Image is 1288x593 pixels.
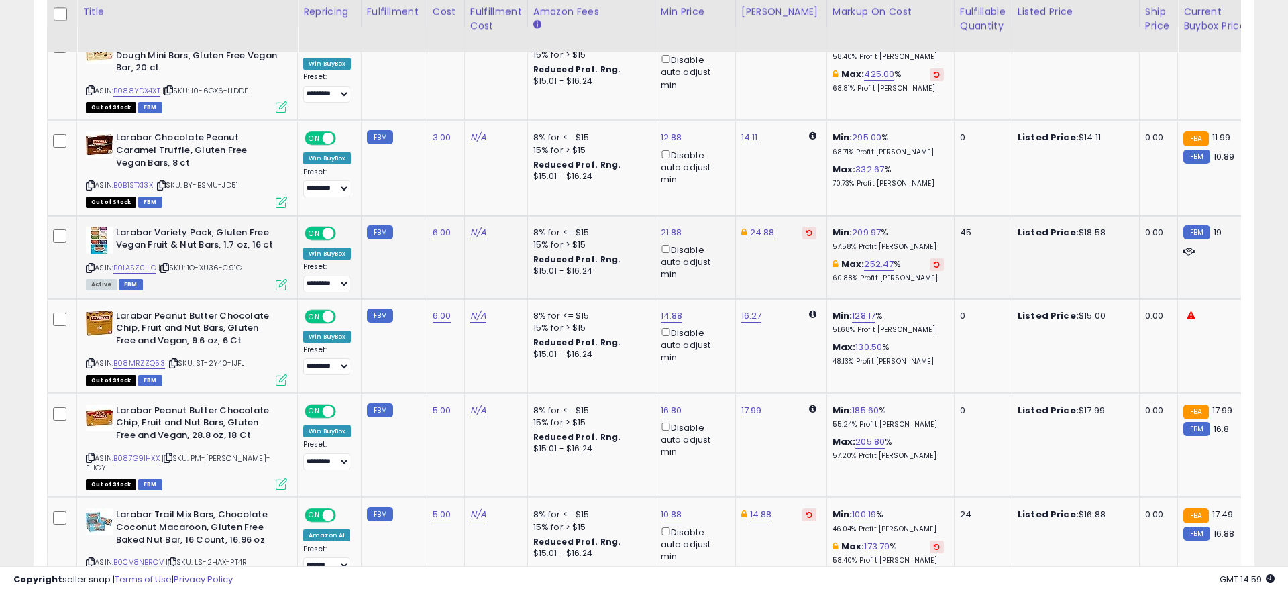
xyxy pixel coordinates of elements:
[806,511,812,518] i: Revert to store-level Dynamic Max Price
[303,58,351,70] div: Win BuyBox
[1183,405,1208,419] small: FBA
[741,309,762,323] a: 16.27
[533,405,645,417] div: 8% for <= $15
[833,420,944,429] p: 55.24% Profit [PERSON_NAME]
[855,163,884,176] a: 332.67
[303,168,351,198] div: Preset:
[303,529,350,541] div: Amazon AI
[115,573,172,586] a: Terms of Use
[1145,508,1167,521] div: 0.00
[433,309,451,323] a: 6.00
[1145,405,1167,417] div: 0.00
[833,258,944,283] div: %
[960,508,1002,521] div: 24
[960,227,1002,239] div: 45
[1212,508,1234,521] span: 17.49
[470,404,486,417] a: N/A
[833,309,853,322] b: Min:
[741,131,758,144] a: 14.11
[833,508,944,533] div: %
[86,37,287,111] div: ASIN:
[167,358,245,368] span: | SKU: ST-2Y40-IJFJ
[433,508,451,521] a: 5.00
[661,525,725,563] div: Disable auto adjust min
[533,548,645,559] div: $15.01 - $16.24
[162,85,248,96] span: | SKU: I0-6GX6-HDDE
[533,310,645,322] div: 8% for <= $15
[855,341,882,354] a: 130.50
[833,52,944,62] p: 58.40% Profit [PERSON_NAME]
[1018,404,1079,417] b: Listed Price:
[86,405,287,489] div: ASIN:
[303,248,351,260] div: Win BuyBox
[1214,226,1222,239] span: 19
[833,131,853,144] b: Min:
[433,226,451,239] a: 6.00
[1018,131,1129,144] div: $14.11
[13,574,233,586] div: seller snap | |
[334,227,356,239] span: OFF
[833,525,944,534] p: 46.04% Profit [PERSON_NAME]
[116,131,279,172] b: Larabar Chocolate Peanut Caramel Truffle, Gluten Free Vegan Bars, 8 ct
[113,85,160,97] a: B088YDX4XT
[470,508,486,521] a: N/A
[750,226,775,239] a: 24.88
[852,309,875,323] a: 128.17
[833,435,856,448] b: Max:
[174,573,233,586] a: Privacy Policy
[1145,310,1167,322] div: 0.00
[841,540,865,553] b: Max:
[833,508,853,521] b: Min:
[833,436,944,461] div: %
[303,152,351,164] div: Win BuyBox
[334,405,356,417] span: OFF
[138,102,162,113] span: FBM
[833,131,944,156] div: %
[1214,150,1235,163] span: 10.89
[86,131,113,158] img: 41KJTg2GwWL._SL40_.jpg
[86,508,113,535] img: 51rB0vdXiIL._SL40_.jpg
[86,453,270,473] span: | SKU: PM-[PERSON_NAME]-EHGY
[116,227,279,255] b: Larabar Variety Pack, Gluten Free Vegan Fruit & Nut Bars, 1.7 oz, 16 ct
[306,405,323,417] span: ON
[303,262,351,292] div: Preset:
[833,341,856,354] b: Max:
[960,5,1006,33] div: Fulfillable Quantity
[86,102,136,113] span: All listings that are currently out of stock and unavailable for purchase on Amazon
[470,226,486,239] a: N/A
[1018,508,1129,521] div: $16.88
[470,309,486,323] a: N/A
[833,5,949,19] div: Markup on Cost
[1183,150,1210,164] small: FBM
[1018,310,1129,322] div: $15.00
[533,508,645,521] div: 8% for <= $15
[833,451,944,461] p: 57.20% Profit [PERSON_NAME]
[960,310,1002,322] div: 0
[833,542,838,551] i: This overrides the store level max markup for this listing
[113,453,160,464] a: B087G91HXX
[433,404,451,417] a: 5.00
[1183,131,1208,146] small: FBA
[306,227,323,239] span: ON
[741,5,821,19] div: [PERSON_NAME]
[116,508,279,549] b: Larabar Trail Mix Bars, Chocolate Coconut Macaroon, Gluten Free Baked Nut Bar, 16 Count, 16.96 oz
[864,258,894,271] a: 252.47
[533,521,645,533] div: 15% for > $15
[433,131,451,144] a: 3.00
[1018,309,1079,322] b: Listed Price:
[661,404,682,417] a: 16.80
[86,197,136,208] span: All listings that are currently out of stock and unavailable for purchase on Amazon
[367,507,393,521] small: FBM
[833,541,944,565] div: %
[113,262,156,274] a: B01ASZ0ILC
[533,76,645,87] div: $15.01 - $16.24
[1018,226,1079,239] b: Listed Price:
[303,331,351,343] div: Win BuyBox
[934,543,940,550] i: Revert to store-level Max Markup
[833,163,856,176] b: Max:
[661,242,725,281] div: Disable auto adjust min
[303,425,351,437] div: Win BuyBox
[303,440,351,470] div: Preset:
[661,420,725,459] div: Disable auto adjust min
[841,258,865,270] b: Max:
